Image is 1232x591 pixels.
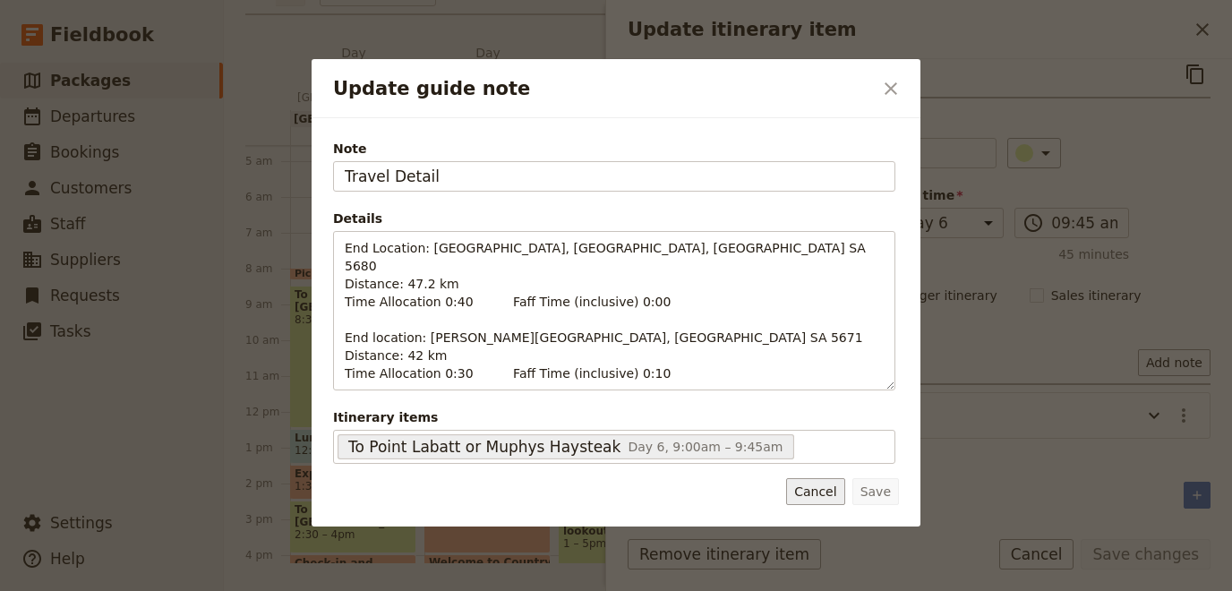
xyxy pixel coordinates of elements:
span: Day 6, 9:00am – 9:45am [628,440,783,454]
span: Note [333,140,895,158]
h2: Update guide note [333,75,872,102]
span: To Point Labatt or Muphys Haysteak [348,436,620,458]
div: Details [333,210,895,227]
button: Save [852,478,899,505]
input: Note [333,161,895,192]
span: Itinerary items [333,408,895,426]
button: Close dialog [876,73,906,104]
span: End Location: [GEOGRAPHIC_DATA], [GEOGRAPHIC_DATA], [GEOGRAPHIC_DATA] SA 5680 Distance: 47.2 km T... [345,241,869,381]
button: Cancel [786,478,844,505]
